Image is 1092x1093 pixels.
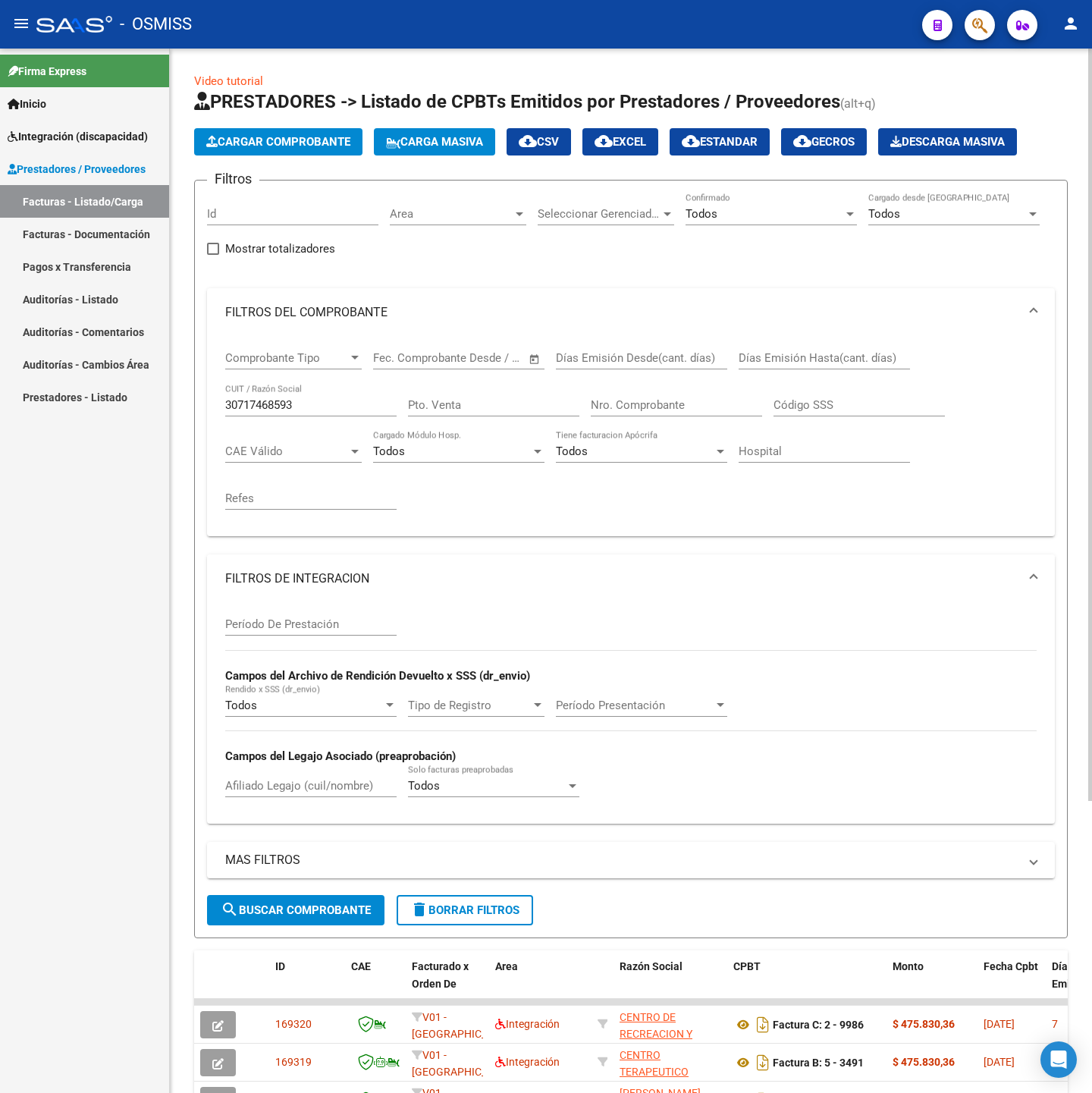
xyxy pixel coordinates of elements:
button: Cargar Comprobante [194,128,362,155]
span: Prestadores / Proveedores [8,161,146,177]
div: 30608858926 [620,1009,721,1041]
span: EXCEL [595,135,646,149]
span: 169320 [275,1018,312,1030]
datatable-header-cell: ID [269,950,345,1017]
span: Todos [868,207,900,221]
mat-icon: search [221,900,239,919]
datatable-header-cell: CAE [345,950,406,1017]
div: FILTROS DE INTEGRACION [207,603,1055,824]
span: [DATE] [984,1018,1015,1030]
a: Video tutorial [194,74,263,88]
div: 30715167154 [620,1047,721,1079]
span: PRESTADORES -> Listado de CPBTs Emitidos por Prestadores / Proveedores [194,91,840,112]
strong: Factura C: 2 - 9986 [773,1019,864,1031]
span: Carga Masiva [386,135,483,149]
span: Firma Express [8,63,86,80]
mat-icon: cloud_download [682,132,700,150]
span: CENTRO DE RECREACION Y EDUCACION ESPECIAL C R E E ASOCIACION [620,1011,702,1092]
mat-panel-title: MAS FILTROS [225,852,1018,868]
input: Fecha inicio [373,351,435,365]
mat-icon: cloud_download [519,132,537,150]
div: FILTROS DEL COMPROBANTE [207,337,1055,536]
span: Comprobante Tipo [225,351,348,365]
span: Facturado x Orden De [412,960,469,990]
span: Cargar Comprobante [206,135,350,149]
mat-icon: menu [12,14,30,33]
span: [DATE] [984,1056,1015,1068]
mat-icon: person [1062,14,1080,33]
span: Borrar Filtros [410,903,519,917]
div: Open Intercom Messenger [1040,1041,1077,1078]
button: Gecros [781,128,867,155]
span: Tipo de Registro [408,699,531,712]
strong: Campos del Archivo de Rendición Devuelto x SSS (dr_envio) [225,669,530,683]
span: Estandar [682,135,758,149]
span: ID [275,960,285,972]
button: Borrar Filtros [397,895,533,925]
span: Seleccionar Gerenciador [538,207,661,221]
span: Todos [225,699,257,712]
span: Inicio [8,96,46,112]
span: CAE [351,960,371,972]
button: CSV [507,128,571,155]
span: Integración [495,1056,560,1068]
button: Carga Masiva [374,128,495,155]
span: - OSMISS [120,8,192,41]
span: Monto [893,960,924,972]
span: CSV [519,135,559,149]
mat-panel-title: FILTROS DEL COMPROBANTE [225,304,1018,321]
datatable-header-cell: Area [489,950,591,1017]
mat-expansion-panel-header: FILTROS DE INTEGRACION [207,554,1055,603]
mat-icon: delete [410,900,428,919]
datatable-header-cell: Razón Social [613,950,727,1017]
mat-panel-title: FILTROS DE INTEGRACION [225,570,1018,587]
span: Area [390,207,513,221]
mat-expansion-panel-header: MAS FILTROS [207,842,1055,878]
span: Area [495,960,518,972]
span: Período Presentación [556,699,714,712]
button: Buscar Comprobante [207,895,384,925]
strong: Campos del Legajo Asociado (preaprobación) [225,749,456,763]
span: 7 [1052,1018,1058,1030]
button: Descarga Masiva [878,128,1017,155]
input: Fecha fin [448,351,522,365]
strong: $ 475.830,36 [893,1056,955,1068]
span: 169319 [275,1056,312,1068]
span: Descarga Masiva [890,135,1005,149]
button: EXCEL [582,128,658,155]
button: Estandar [670,128,770,155]
datatable-header-cell: Facturado x Orden De [406,950,489,1017]
datatable-header-cell: CPBT [727,950,886,1017]
h3: Filtros [207,168,259,190]
span: CAE Válido [225,444,348,458]
span: Todos [373,444,405,458]
app-download-masive: Descarga masiva de comprobantes (adjuntos) [878,128,1017,155]
datatable-header-cell: Fecha Cpbt [977,950,1046,1017]
span: Todos [556,444,588,458]
span: Todos [686,207,717,221]
mat-expansion-panel-header: FILTROS DEL COMPROBANTE [207,288,1055,337]
button: Open calendar [526,350,544,368]
span: (alt+q) [840,96,876,111]
span: Gecros [793,135,855,149]
span: CPBT [733,960,761,972]
i: Descargar documento [753,1013,773,1037]
mat-icon: cloud_download [595,132,613,150]
span: Razón Social [620,960,682,972]
span: Fecha Cpbt [984,960,1038,972]
strong: Factura B: 5 - 3491 [773,1057,864,1069]
span: Buscar Comprobante [221,903,371,917]
mat-icon: cloud_download [793,132,811,150]
span: Integración [495,1018,560,1030]
strong: $ 475.830,36 [893,1018,955,1030]
i: Descargar documento [753,1051,773,1075]
span: Mostrar totalizadores [225,240,335,258]
span: Integración (discapacidad) [8,128,148,145]
datatable-header-cell: Monto [886,950,977,1017]
span: Todos [408,779,440,793]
